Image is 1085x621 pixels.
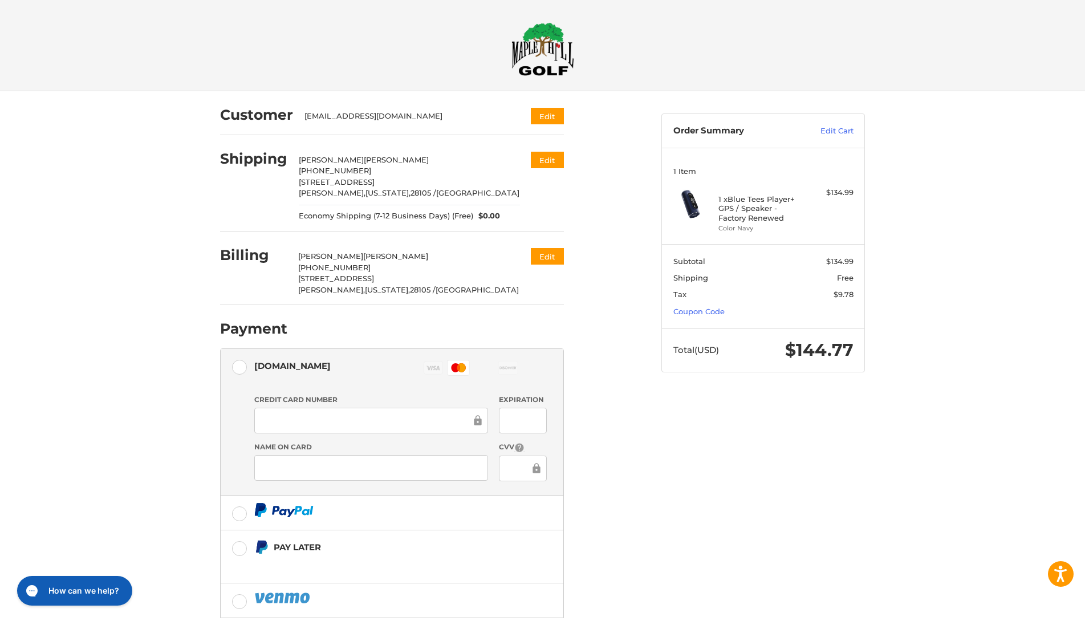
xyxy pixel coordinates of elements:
span: [GEOGRAPHIC_DATA] [436,285,519,294]
button: Edit [531,152,564,168]
span: [PERSON_NAME], [298,285,365,294]
span: Free [837,273,854,282]
span: [US_STATE], [365,188,411,197]
span: Economy Shipping (7-12 Business Days) (Free) [299,210,473,222]
span: Shipping [673,273,708,282]
span: [PERSON_NAME] [363,251,428,261]
span: [GEOGRAPHIC_DATA] [436,188,519,197]
span: 28105 / [410,285,436,294]
img: Pay Later icon [254,540,269,554]
span: [PERSON_NAME], [299,188,365,197]
div: [EMAIL_ADDRESS][DOMAIN_NAME] [304,111,509,122]
span: [PHONE_NUMBER] [299,166,371,175]
li: Color Navy [718,224,806,233]
h2: Payment [220,320,287,338]
span: 28105 / [411,188,436,197]
span: [STREET_ADDRESS] [299,177,375,186]
h3: Order Summary [673,125,796,137]
span: $9.78 [834,290,854,299]
img: PayPal icon [254,503,314,517]
span: [STREET_ADDRESS] [298,274,374,283]
label: Credit Card Number [254,395,488,405]
span: [PERSON_NAME] [298,251,363,261]
span: [US_STATE], [365,285,410,294]
span: $134.99 [826,257,854,266]
label: Name on Card [254,442,488,452]
iframe: PayPal Message 1 [254,559,493,569]
h2: Customer [220,106,293,124]
div: $134.99 [808,187,854,198]
span: [PERSON_NAME] [364,155,429,164]
button: Edit [531,108,564,124]
h2: Billing [220,246,287,264]
span: $0.00 [473,210,501,222]
span: Total (USD) [673,344,719,355]
img: PayPal icon [254,591,312,605]
h2: Shipping [220,150,287,168]
label: Expiration [499,395,546,405]
div: Pay Later [274,538,492,557]
iframe: Gorgias live chat messenger [11,572,137,610]
h3: 1 Item [673,167,854,176]
span: [PHONE_NUMBER] [298,263,371,272]
a: Coupon Code [673,307,725,316]
label: CVV [499,442,546,453]
a: Edit Cart [796,125,854,137]
h4: 1 x Blue Tees Player+ GPS / Speaker - Factory Renewed [718,194,806,222]
span: $144.77 [785,339,854,360]
span: Subtotal [673,257,705,266]
img: Maple Hill Golf [511,22,574,76]
span: Tax [673,290,686,299]
button: Edit [531,248,564,265]
div: [DOMAIN_NAME] [254,356,331,375]
span: [PERSON_NAME] [299,155,364,164]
